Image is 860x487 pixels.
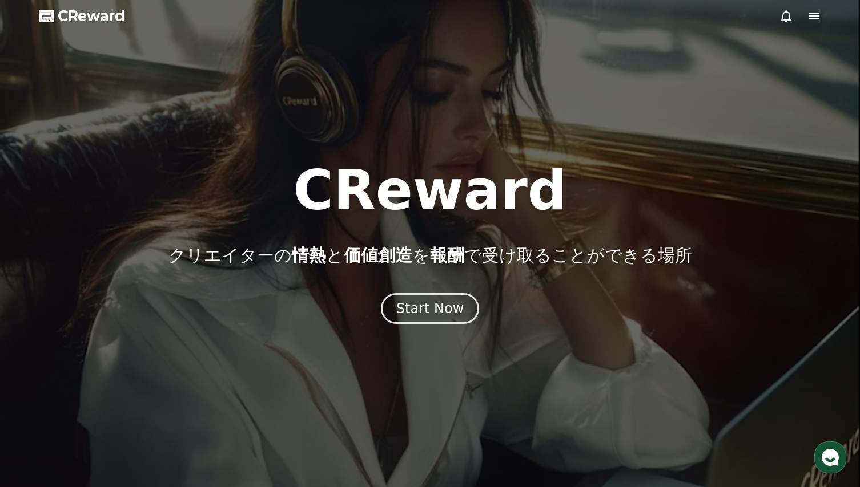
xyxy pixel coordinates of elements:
[58,7,125,25] span: CReward
[168,245,692,266] p: クリエイターの と を で受け取ることができる場所
[381,305,480,315] a: Start Now
[293,163,566,218] h1: CReward
[396,299,464,318] div: Start Now
[292,245,326,265] span: 情熱
[344,245,412,265] span: 価値創造
[430,245,464,265] span: 報酬
[39,7,125,25] a: CReward
[381,293,480,324] button: Start Now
